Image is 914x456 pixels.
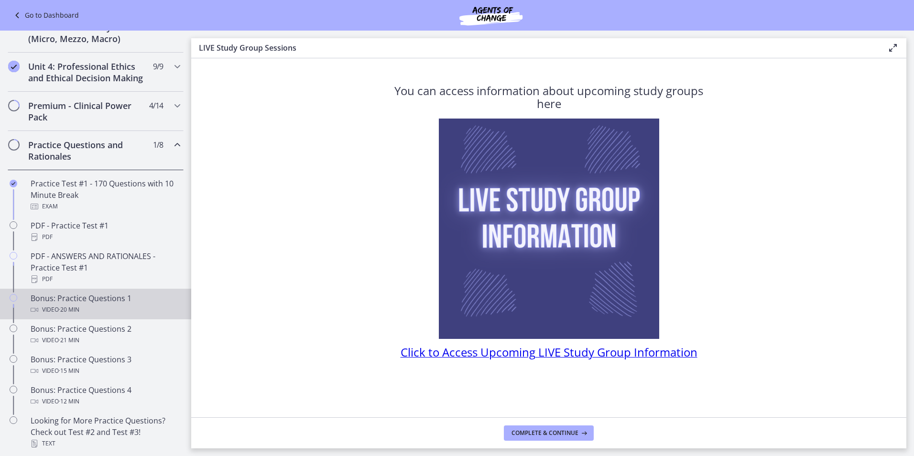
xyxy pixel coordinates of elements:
[199,42,872,54] h3: LIVE Study Group Sessions
[31,438,180,449] div: Text
[31,304,180,315] div: Video
[434,4,548,27] img: Agents of Change
[31,365,180,377] div: Video
[8,61,20,72] i: Completed
[401,348,697,359] a: Click to Access Upcoming LIVE Study Group Information
[11,10,79,21] a: Go to Dashboard
[31,384,180,407] div: Bonus: Practice Questions 4
[153,139,163,151] span: 1 / 8
[31,354,180,377] div: Bonus: Practice Questions 3
[59,304,79,315] span: · 20 min
[149,100,163,111] span: 4 / 14
[10,180,17,187] i: Completed
[31,201,180,212] div: Exam
[439,119,659,339] img: Live_Study_Group_Information.png
[59,335,79,346] span: · 21 min
[31,396,180,407] div: Video
[511,429,578,437] span: Complete & continue
[31,231,180,243] div: PDF
[31,323,180,346] div: Bonus: Practice Questions 2
[28,61,145,84] h2: Unit 4: Professional Ethics and Ethical Decision Making
[504,425,594,441] button: Complete & continue
[31,273,180,285] div: PDF
[153,61,163,72] span: 9 / 9
[31,220,180,243] div: PDF - Practice Test #1
[31,415,180,449] div: Looking for More Practice Questions? Check out Test #2 and Test #3!
[31,178,180,212] div: Practice Test #1 - 170 Questions with 10 Minute Break
[394,83,703,111] span: You can access information about upcoming study groups here
[401,344,697,360] span: Click to Access Upcoming LIVE Study Group Information
[28,139,145,162] h2: Practice Questions and Rationales
[31,335,180,346] div: Video
[28,100,145,123] h2: Premium - Clinical Power Pack
[31,293,180,315] div: Bonus: Practice Questions 1
[31,250,180,285] div: PDF - ANSWERS AND RATIONALES - Practice Test #1
[59,396,79,407] span: · 12 min
[59,365,79,377] span: · 15 min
